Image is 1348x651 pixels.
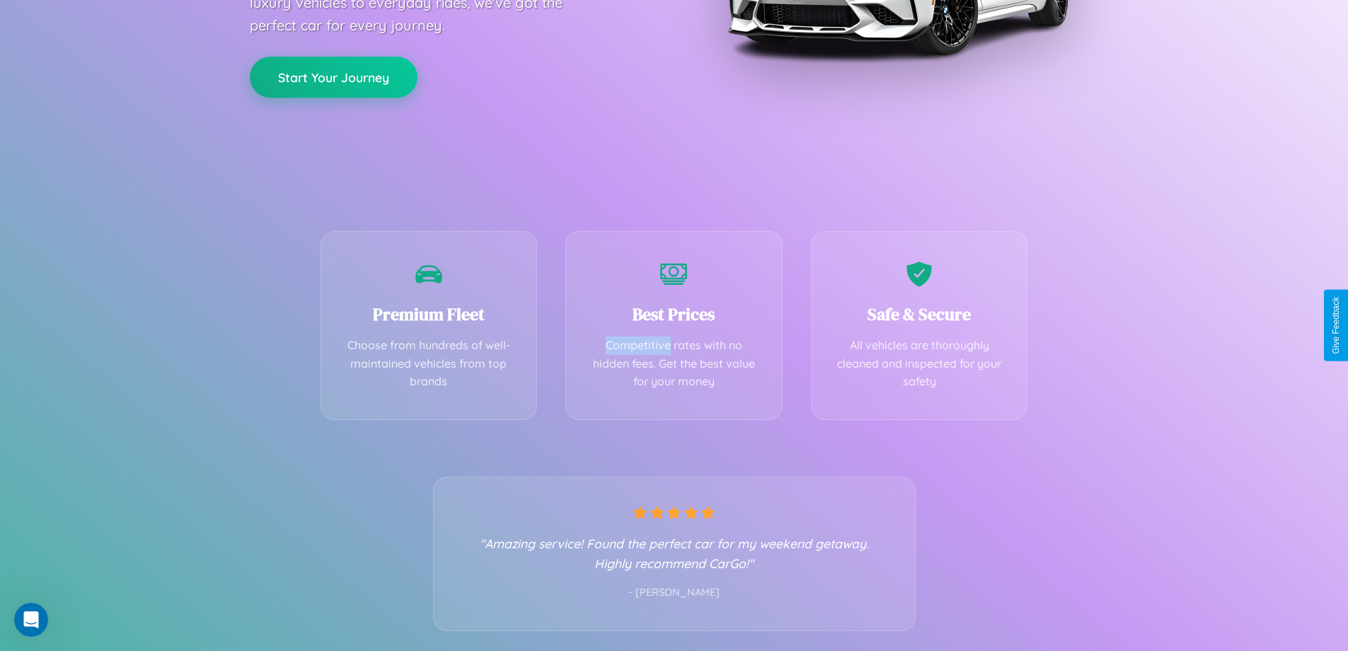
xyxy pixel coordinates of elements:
button: Start Your Journey [250,57,417,98]
p: "Amazing service! Found the perfect car for my weekend getaway. Highly recommend CarGo!" [462,533,887,573]
p: Competitive rates with no hidden fees. Get the best value for your money [587,336,761,391]
p: Choose from hundreds of well-maintained vehicles from top brands [342,336,516,391]
p: - [PERSON_NAME] [462,584,887,602]
p: All vehicles are thoroughly cleaned and inspected for your safety [833,336,1006,391]
h3: Premium Fleet [342,302,516,326]
div: Give Feedback [1331,297,1341,354]
iframe: Intercom live chat [14,603,48,637]
h3: Safe & Secure [833,302,1006,326]
h3: Best Prices [587,302,761,326]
